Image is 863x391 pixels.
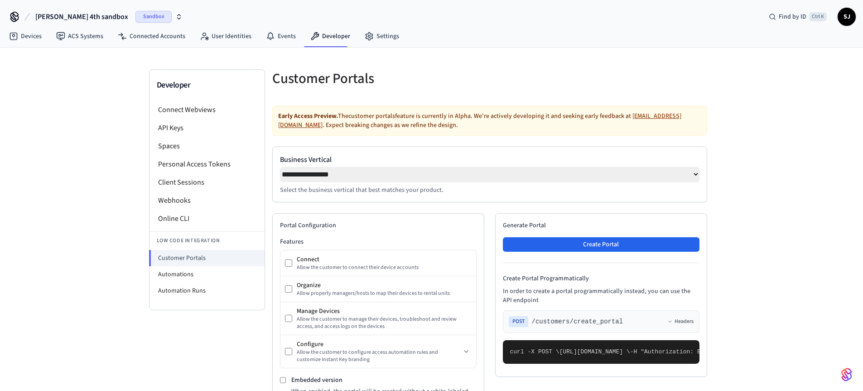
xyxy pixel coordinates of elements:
li: Spaces [149,137,265,155]
li: Online CLI [149,210,265,228]
a: [EMAIL_ADDRESS][DOMAIN_NAME] [278,112,681,130]
a: Settings [357,28,406,44]
a: Devices [2,28,49,44]
li: Webhooks [149,191,265,210]
h2: Portal Configuration [280,221,477,230]
strong: Early Access Preview. [278,112,338,121]
h5: Customer Portals [272,69,484,88]
a: User Identities [193,28,259,44]
li: Automation Runs [149,283,265,299]
div: Allow property managers/hosts to map their devices to rental units [297,290,472,297]
a: Developer [303,28,357,44]
div: Organize [297,281,472,290]
button: Create Portal [503,237,699,252]
span: SJ [839,9,855,25]
div: Manage Devices [297,307,472,316]
li: Automations [149,266,265,283]
div: Connect [297,255,472,264]
li: Customer Portals [149,250,265,266]
button: Headers [667,318,694,325]
img: SeamLogoGradient.69752ec5.svg [841,367,852,382]
h4: Create Portal Programmatically [503,274,699,283]
span: Sandbox [135,11,172,23]
span: Ctrl K [809,12,827,21]
span: -H "Authorization: Bearer seam_api_key_123456" \ [630,348,800,355]
div: Configure [297,340,461,349]
h3: Developer [157,79,257,92]
div: Find by IDCtrl K [762,9,834,25]
a: Connected Accounts [111,28,193,44]
label: Business Vertical [280,154,699,165]
h2: Generate Portal [503,221,699,230]
p: In order to create a portal programmatically instead, you can use the API endpoint [503,287,699,305]
span: POST [509,316,528,327]
div: The customer portals feature is currently in Alpha. We're actively developing it and seeking earl... [272,106,707,136]
li: Connect Webviews [149,101,265,119]
li: API Keys [149,119,265,137]
span: Find by ID [779,12,806,21]
li: Personal Access Tokens [149,155,265,173]
a: Events [259,28,303,44]
li: Client Sessions [149,173,265,191]
div: Allow the customer to manage their devices, troubleshoot and review access, and access logs on th... [297,316,472,330]
li: Low Code Integration [149,231,265,250]
span: /customers/create_portal [532,317,623,326]
span: [PERSON_NAME] 4th sandbox [35,11,128,22]
span: curl -X POST \ [510,348,559,355]
label: Embedded version [291,376,342,385]
div: Allow the customer to configure access automation rules and customize Instant Key branding [297,349,461,363]
p: Select the business vertical that best matches your product. [280,186,699,195]
button: SJ [838,8,856,26]
h3: Features [280,237,477,246]
div: Allow the customer to connect their device accounts [297,264,472,271]
span: [URL][DOMAIN_NAME] \ [559,348,630,355]
a: ACS Systems [49,28,111,44]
